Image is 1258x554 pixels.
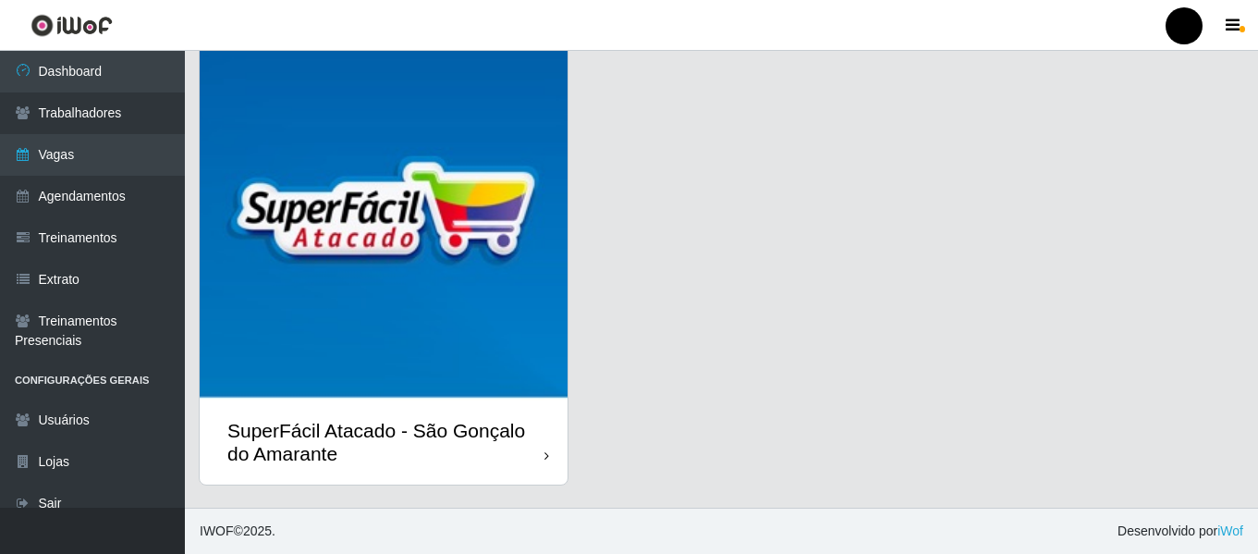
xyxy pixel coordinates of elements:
[227,419,544,465] div: SuperFácil Atacado - São Gonçalo do Amarante
[31,14,113,37] img: CoreUI Logo
[1118,522,1243,541] span: Desenvolvido por
[1217,523,1243,538] a: iWof
[200,523,234,538] span: IWOF
[200,522,275,541] span: © 2025 .
[200,32,568,400] img: cardImg
[200,32,568,484] a: SuperFácil Atacado - São Gonçalo do Amarante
